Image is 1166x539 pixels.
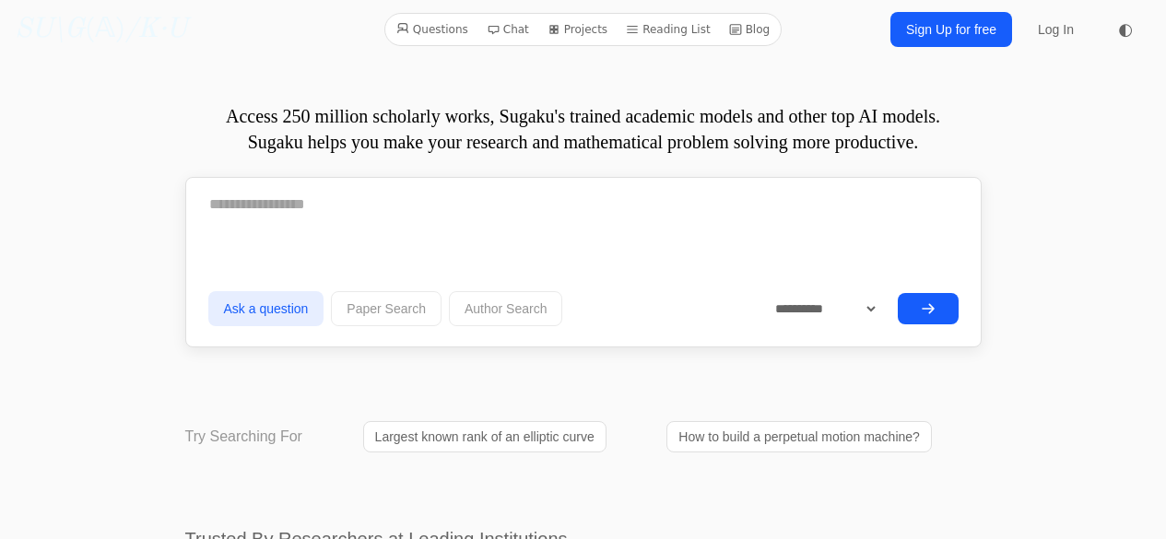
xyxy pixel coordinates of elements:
a: Questions [389,18,476,41]
a: Projects [540,18,615,41]
span: ◐ [1118,21,1133,38]
a: SU\G(𝔸)/K·U [15,13,187,46]
button: ◐ [1107,11,1144,48]
a: Log In [1027,13,1085,46]
a: Largest known rank of an elliptic curve [363,421,607,452]
button: Ask a question [208,291,324,326]
a: Blog [722,18,778,41]
p: Try Searching For [185,426,302,448]
button: Paper Search [331,291,442,326]
i: SU\G [15,16,85,43]
a: Reading List [618,18,718,41]
button: Author Search [449,291,563,326]
p: Access 250 million scholarly works, Sugaku's trained academic models and other top AI models. Sug... [185,103,982,155]
a: How to build a perpetual motion machine? [666,421,932,452]
a: Sign Up for free [890,12,1012,47]
i: /K·U [125,16,187,43]
a: Chat [479,18,536,41]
